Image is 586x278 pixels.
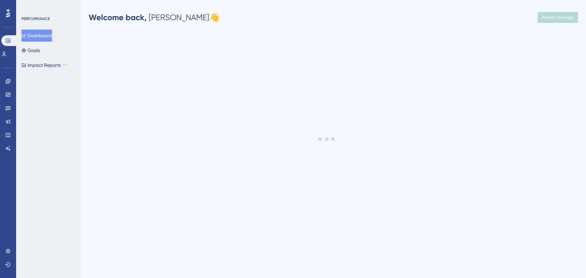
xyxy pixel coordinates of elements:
span: Welcome back, [89,12,147,22]
button: Goals [21,44,40,56]
div: [PERSON_NAME] 👋 [89,12,219,23]
span: Publish Changes [542,15,574,20]
div: PERFORMANCE [21,16,50,21]
div: BETA [62,63,68,67]
button: Publish Changes [538,12,578,23]
button: Dashboard [21,30,52,42]
button: Impact ReportsBETA [21,59,68,71]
